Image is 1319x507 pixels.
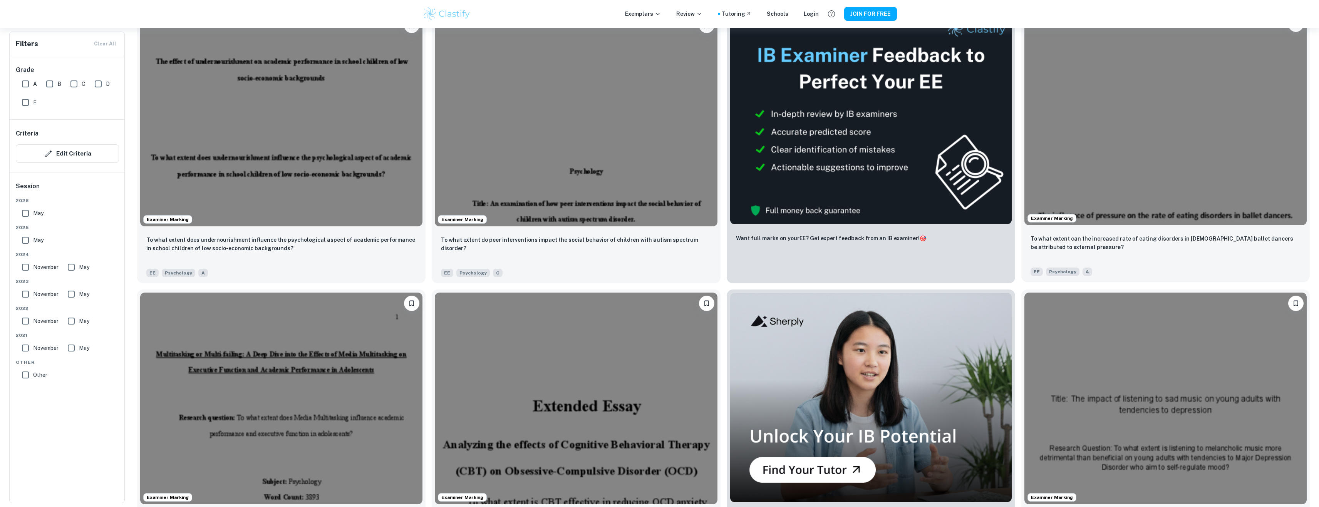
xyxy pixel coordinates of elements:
[16,182,119,197] h6: Session
[1024,13,1307,225] img: Psychology EE example thumbnail: To what extent can the increased rate of
[432,12,720,283] a: Examiner MarkingPlease log in to bookmark exemplarsTo what extent do peer interventions impact th...
[82,80,85,88] span: C
[1031,234,1301,251] p: To what extent can the increased rate of eating disorders in female ballet dancers be attributed ...
[825,7,838,20] button: Help and Feedback
[727,12,1015,283] a: ThumbnailWant full marks on yourEE? Get expert feedback from an IB examiner!
[16,251,119,258] span: 2024
[33,371,47,379] span: Other
[1028,494,1076,501] span: Examiner Marking
[736,234,926,243] p: Want full marks on your EE ? Get expert feedback from an IB examiner!
[844,7,897,21] button: JOIN FOR FREE
[198,269,208,277] span: A
[625,10,661,18] p: Exemplars
[1024,293,1307,504] img: Psychology EE example thumbnail: To what extent is listening to melanchol
[57,80,61,88] span: B
[1028,215,1076,222] span: Examiner Marking
[404,296,419,311] button: Please log in to bookmark exemplars
[162,269,195,277] span: Psychology
[79,317,89,325] span: May
[1288,296,1304,311] button: Please log in to bookmark exemplars
[441,236,711,253] p: To what extent do peer interventions impact the social behavior of children with autism spectrum ...
[16,359,119,366] span: Other
[1021,12,1310,283] a: Examiner MarkingPlease log in to bookmark exemplarsTo what extent can the increased rate of eatin...
[33,263,59,271] span: November
[16,278,119,285] span: 2023
[438,216,486,223] span: Examiner Marking
[33,80,37,88] span: A
[16,197,119,204] span: 2026
[16,224,119,231] span: 2025
[33,290,59,298] span: November
[79,344,89,352] span: May
[767,10,788,18] a: Schools
[1046,268,1079,276] span: Psychology
[79,290,89,298] span: May
[106,80,110,88] span: D
[144,216,192,223] span: Examiner Marking
[1083,268,1092,276] span: A
[730,15,1012,224] img: Thumbnail
[422,6,471,22] img: Clastify logo
[493,269,503,277] span: C
[456,269,490,277] span: Psychology
[804,10,819,18] a: Login
[435,15,717,226] img: Psychology EE example thumbnail: To what extent do peer interventions imp
[33,98,37,107] span: E
[16,305,119,312] span: 2022
[16,38,38,49] h6: Filters
[33,209,44,218] span: May
[699,296,714,311] button: Please log in to bookmark exemplars
[16,332,119,339] span: 2021
[435,293,717,504] img: Psychology EE example thumbnail: To what extent is CBT effective in reduc
[722,10,751,18] a: Tutoring
[676,10,702,18] p: Review
[16,65,119,75] h6: Grade
[140,293,422,504] img: Psychology EE example thumbnail: To what extent does Media Multitasking i
[146,269,159,277] span: EE
[16,129,39,138] h6: Criteria
[33,317,59,325] span: November
[33,236,44,244] span: May
[730,293,1012,502] img: Thumbnail
[16,144,119,163] button: Edit Criteria
[137,12,426,283] a: Examiner MarkingPlease log in to bookmark exemplarsTo what extent does undernourishment influence...
[79,263,89,271] span: May
[920,235,926,241] span: 🎯
[140,15,422,226] img: Psychology EE example thumbnail: To what extent does undernourishment inf
[1031,268,1043,276] span: EE
[33,344,59,352] span: November
[438,494,486,501] span: Examiner Marking
[441,269,453,277] span: EE
[146,236,416,253] p: To what extent does undernourishment influence the psychological aspect of academic performance i...
[144,494,192,501] span: Examiner Marking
